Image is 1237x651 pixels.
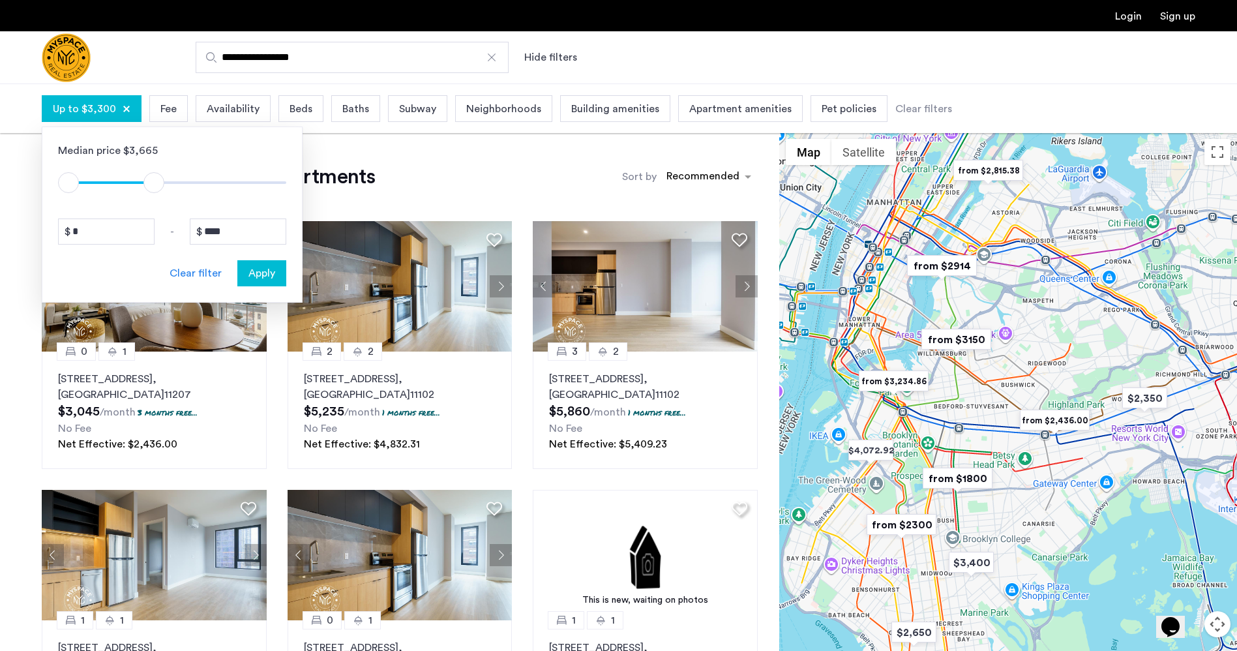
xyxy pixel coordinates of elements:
[248,265,275,281] span: Apply
[399,101,436,117] span: Subway
[196,42,509,73] input: Apartment Search
[143,172,164,193] span: ngx-slider-max
[170,224,174,239] span: -
[237,260,286,286] button: button
[58,219,155,245] input: Price from
[822,101,876,117] span: Pet policies
[895,101,952,117] div: Clear filters
[42,33,91,82] img: logo
[1160,11,1195,22] a: Registration
[58,172,79,193] span: ngx-slider
[524,50,577,65] button: Show or hide filters
[1115,11,1142,22] a: Login
[170,265,222,281] div: Clear filter
[58,143,286,159] div: Median price $3,665
[1156,599,1198,638] iframe: chat widget
[42,33,91,82] a: Cazamio Logo
[571,101,659,117] span: Building amenities
[190,219,286,245] input: Price to
[290,101,312,117] span: Beds
[342,101,369,117] span: Baths
[689,101,792,117] span: Apartment amenities
[466,101,541,117] span: Neighborhoods
[58,181,286,184] ngx-slider: ngx-slider
[207,101,260,117] span: Availability
[53,101,116,117] span: Up to $3,300
[160,101,177,117] span: Fee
